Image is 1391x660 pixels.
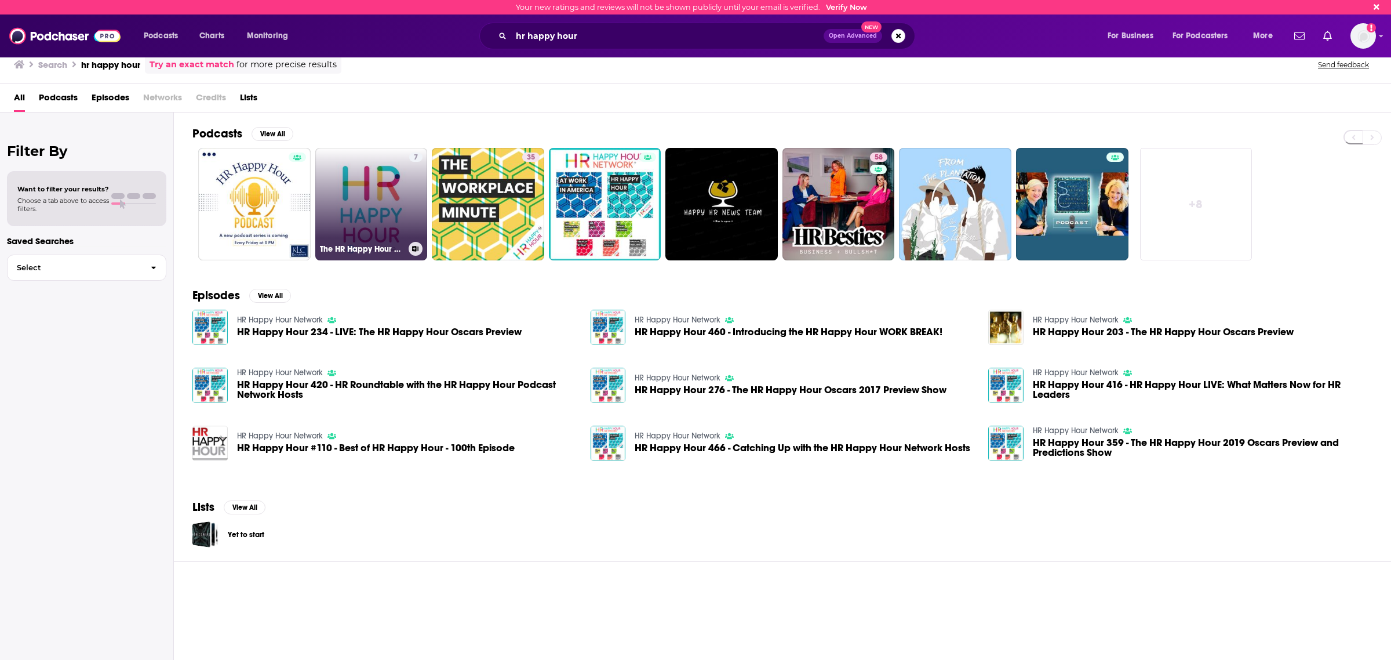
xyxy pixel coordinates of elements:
[237,431,323,441] a: HR Happy Hour Network
[237,443,515,453] a: HR Happy Hour #110 - Best of HR Happy Hour - 100th Episode
[17,185,109,193] span: Want to filter your results?
[1314,60,1372,70] button: Send feedback
[192,368,228,403] img: HR Happy Hour 420 - HR Roundtable with the HR Happy Hour Podcast Network Hosts
[192,310,228,345] img: HR Happy Hour 234 - LIVE: The HR Happy Hour Oscars Preview
[143,88,182,112] span: Networks
[17,197,109,213] span: Choose a tab above to access filters.
[1033,438,1372,458] a: HR Happy Hour 359 - The HR Happy Hour 2019 Oscars Preview and Predictions Show
[192,27,231,45] a: Charts
[1172,28,1228,44] span: For Podcasters
[144,28,178,44] span: Podcasts
[516,3,867,12] div: Your new ratings and reviews will not be shown publicly until your email is verified.
[490,23,926,49] div: Search podcasts, credits, & more...
[192,521,219,547] a: Yet to start
[591,426,626,461] a: HR Happy Hour 466 - Catching Up with the HR Happy Hour Network Hosts
[7,143,166,159] h2: Filter By
[237,327,522,337] a: HR Happy Hour 234 - LIVE: The HR Happy Hour Oscars Preview
[1350,23,1376,49] button: Show profile menu
[1033,368,1119,378] a: HR Happy Hour Network
[782,148,895,260] a: 58
[522,153,540,162] a: 35
[237,380,577,400] a: HR Happy Hour 420 - HR Roundtable with the HR Happy Hour Podcast Network Hosts
[192,126,242,141] h2: Podcasts
[635,443,970,453] a: HR Happy Hour 466 - Catching Up with the HR Happy Hour Network Hosts
[14,88,25,112] a: All
[635,385,946,395] a: HR Happy Hour 276 - The HR Happy Hour Oscars 2017 Preview Show
[409,153,423,162] a: 7
[861,21,882,32] span: New
[249,289,291,303] button: View All
[92,88,129,112] span: Episodes
[247,28,288,44] span: Monitoring
[1253,28,1273,44] span: More
[81,59,140,70] h3: hr happy hour
[635,431,720,441] a: HR Happy Hour Network
[988,426,1024,461] img: HR Happy Hour 359 - The HR Happy Hour 2019 Oscars Preview and Predictions Show
[196,88,226,112] span: Credits
[824,29,882,43] button: Open AdvancedNew
[1350,23,1376,49] span: Logged in as MelissaPS
[591,368,626,403] img: HR Happy Hour 276 - The HR Happy Hour Oscars 2017 Preview Show
[1033,327,1294,337] a: HR Happy Hour 203 - The HR Happy Hour Oscars Preview
[252,127,293,141] button: View All
[192,288,240,303] h2: Episodes
[988,368,1024,403] img: HR Happy Hour 416 - HR Happy Hour LIVE: What Matters Now for HR Leaders
[192,500,265,514] a: ListsView All
[1033,380,1372,400] a: HR Happy Hour 416 - HR Happy Hour LIVE: What Matters Now for HR Leaders
[7,235,166,246] p: Saved Searches
[38,59,67,70] h3: Search
[1319,26,1337,46] a: Show notifications dropdown
[1290,26,1309,46] a: Show notifications dropdown
[192,500,214,514] h2: Lists
[1245,27,1287,45] button: open menu
[527,152,535,164] span: 35
[414,152,418,164] span: 7
[826,3,867,12] a: Verify Now
[240,88,257,112] a: Lists
[199,28,224,44] span: Charts
[224,501,265,514] button: View All
[192,126,293,141] a: PodcastsView All
[1099,27,1168,45] button: open menu
[150,58,234,71] a: Try an exact match
[228,528,264,541] a: Yet to start
[1350,23,1376,49] img: User Profile
[239,27,303,45] button: open menu
[315,148,428,260] a: 7The HR Happy Hour on Alexa
[988,310,1024,345] img: HR Happy Hour 203 - The HR Happy Hour Oscars Preview
[635,327,942,337] a: HR Happy Hour 460 - Introducing the HR Happy Hour WORK BREAK!
[635,315,720,325] a: HR Happy Hour Network
[9,25,121,47] img: Podchaser - Follow, Share and Rate Podcasts
[237,315,323,325] a: HR Happy Hour Network
[192,426,228,461] img: HR Happy Hour #110 - Best of HR Happy Hour - 100th Episode
[192,288,291,303] a: EpisodesView All
[591,310,626,345] img: HR Happy Hour 460 - Introducing the HR Happy Hour WORK BREAK!
[8,264,141,271] span: Select
[320,244,404,254] h3: The HR Happy Hour on Alexa
[39,88,78,112] a: Podcasts
[635,373,720,383] a: HR Happy Hour Network
[7,255,166,281] button: Select
[1033,315,1119,325] a: HR Happy Hour Network
[1033,426,1119,436] a: HR Happy Hour Network
[1165,27,1245,45] button: open menu
[236,58,337,71] span: for more precise results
